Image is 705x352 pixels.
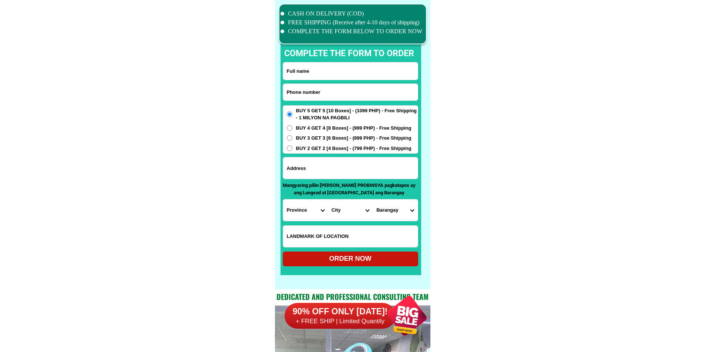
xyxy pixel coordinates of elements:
[283,157,418,179] input: Input address
[275,291,430,302] h2: Dedicated and professional consulting team
[281,18,423,27] li: FREE SHIPPING (Receive after 4-10 days of shipping)
[296,145,412,152] span: BUY 2 GET 2 [4 Boxes] - (799 PHP) - Free Shipping
[283,199,328,221] select: Select province
[328,199,373,221] select: Select district
[296,124,412,132] span: BUY 4 GET 4 [8 Boxes] - (999 PHP) - Free Shipping
[283,182,416,196] p: Mangyaring piliin [PERSON_NAME] PROBINSYA pagkatapos ay ang Lungsod at [GEOGRAPHIC_DATA] ang Bara...
[285,317,396,325] h6: + FREE SHIP | Limited Quantily
[283,226,418,247] input: Input LANDMARKOFLOCATION
[296,134,412,142] span: BUY 3 GET 3 [6 Boxes] - (899 PHP) - Free Shipping
[283,84,418,100] input: Input phone_number
[287,112,292,117] input: BUY 5 GET 5 [10 Boxes] - (1099 PHP) - Free Shipping - 1 MILYON NA PAGBILI
[283,254,418,264] div: ORDER NOW
[287,125,292,131] input: BUY 4 GET 4 [8 Boxes] - (999 PHP) - Free Shipping
[281,9,423,18] li: CASH ON DELIVERY (COD)
[287,135,292,141] input: BUY 3 GET 3 [6 Boxes] - (899 PHP) - Free Shipping
[281,27,423,36] li: COMPLETE THE FORM BELOW TO ORDER NOW
[296,107,418,122] span: BUY 5 GET 5 [10 Boxes] - (1099 PHP) - Free Shipping - 1 MILYON NA PAGBILI
[373,199,417,221] select: Select commune
[285,306,396,317] h6: 90% OFF ONLY [DATE]!
[287,146,292,151] input: BUY 2 GET 2 [4 Boxes] - (799 PHP) - Free Shipping
[283,62,418,80] input: Input full_name
[277,47,422,60] p: complete the form to order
